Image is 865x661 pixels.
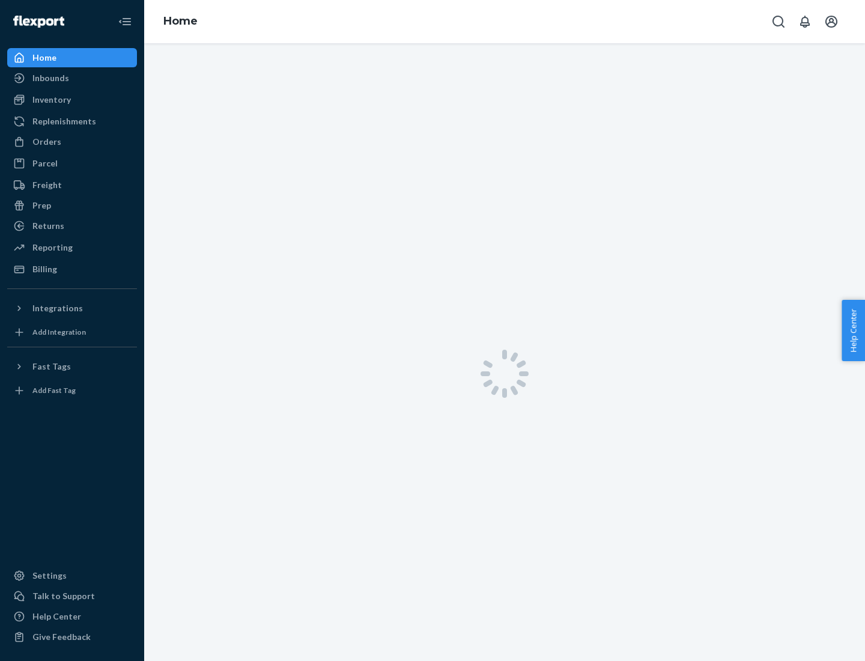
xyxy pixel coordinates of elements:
button: Open Search Box [766,10,791,34]
button: Integrations [7,299,137,318]
div: Give Feedback [32,631,91,643]
button: Help Center [842,300,865,361]
a: Talk to Support [7,586,137,606]
a: Help Center [7,607,137,626]
a: Billing [7,260,137,279]
a: Settings [7,566,137,585]
div: Add Integration [32,327,86,337]
a: Returns [7,216,137,236]
a: Replenishments [7,112,137,131]
div: Help Center [32,611,81,623]
button: Open account menu [819,10,843,34]
div: Talk to Support [32,590,95,602]
img: Flexport logo [13,16,64,28]
a: Inventory [7,90,137,109]
a: Add Integration [7,323,137,342]
div: Freight [32,179,62,191]
a: Home [163,14,198,28]
div: Billing [32,263,57,275]
div: Fast Tags [32,361,71,373]
a: Inbounds [7,69,137,88]
div: Reporting [32,242,73,254]
div: Prep [32,200,51,212]
div: Integrations [32,302,83,314]
div: Inbounds [32,72,69,84]
button: Give Feedback [7,627,137,647]
a: Parcel [7,154,137,173]
a: Reporting [7,238,137,257]
div: Replenishments [32,115,96,127]
div: Orders [32,136,61,148]
a: Prep [7,196,137,215]
button: Open notifications [793,10,817,34]
button: Close Navigation [113,10,137,34]
div: Settings [32,570,67,582]
div: Parcel [32,157,58,169]
div: Home [32,52,56,64]
ol: breadcrumbs [154,4,207,39]
button: Fast Tags [7,357,137,376]
a: Home [7,48,137,67]
div: Inventory [32,94,71,106]
div: Returns [32,220,64,232]
a: Orders [7,132,137,151]
div: Add Fast Tag [32,385,76,395]
a: Add Fast Tag [7,381,137,400]
a: Freight [7,175,137,195]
